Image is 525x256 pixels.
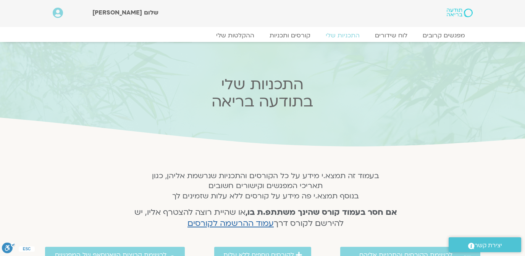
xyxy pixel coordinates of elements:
nav: Menu [53,32,473,39]
a: ההקלטות שלי [208,32,262,39]
h5: בעמוד זה תמצא.י מידע על כל הקורסים והתכניות שנרשמת אליהן, כגון תאריכי המפגשים וקישורים חשובים בנו... [124,171,407,201]
strong: אם חסר בעמוד קורס שהינך משתתפ.ת בו, [246,207,397,218]
a: קורסים ותכניות [262,32,318,39]
a: התכניות שלי [318,32,367,39]
a: יצירת קשר [449,237,521,252]
span: יצירת קשר [475,240,502,251]
h2: התכניות שלי בתודעה בריאה [113,76,412,110]
h4: או שהיית רוצה להצטרף אליו, יש להירשם לקורס דרך [124,207,407,229]
a: עמוד ההרשמה לקורסים [187,218,274,229]
a: לוח שידורים [367,32,415,39]
a: מפגשים קרובים [415,32,473,39]
span: שלום [PERSON_NAME] [92,8,158,17]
